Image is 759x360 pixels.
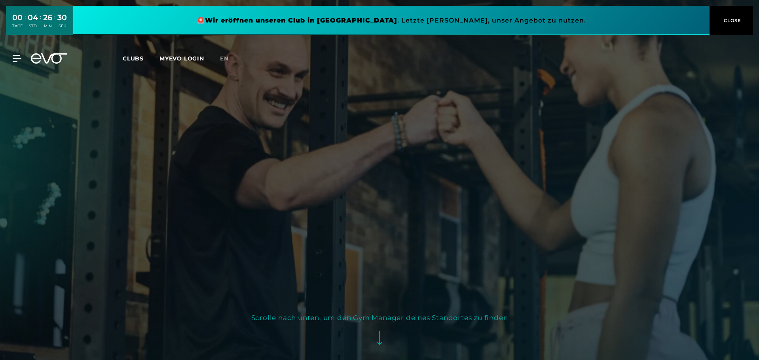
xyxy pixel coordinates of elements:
a: MYEVO LOGIN [159,55,204,62]
div: : [40,13,41,34]
span: CLOSE [722,17,741,24]
div: 00 [12,12,23,23]
button: CLOSE [710,6,753,35]
div: 30 [57,12,67,23]
div: Scrolle nach unten, um den Gym Manager deines Standortes zu finden [251,311,508,324]
a: en [220,54,238,63]
div: 26 [43,12,52,23]
span: Clubs [123,55,144,62]
button: Scrolle nach unten, um den Gym Manager deines Standortes zu finden [251,311,508,352]
div: STD [28,23,38,29]
div: MIN [43,23,52,29]
div: 04 [28,12,38,23]
div: SEK [57,23,67,29]
div: : [54,13,55,34]
div: TAGE [12,23,23,29]
a: Clubs [123,55,159,62]
div: : [25,13,26,34]
span: en [220,55,229,62]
